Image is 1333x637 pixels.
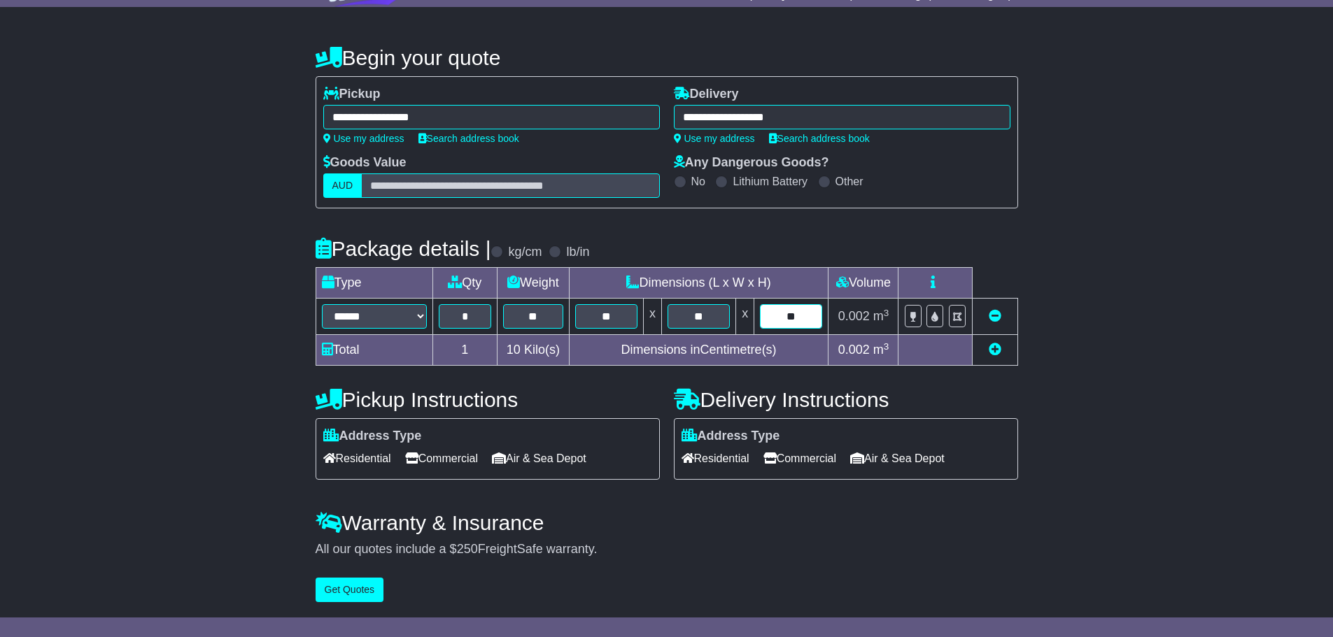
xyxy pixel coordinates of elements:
label: lb/in [566,245,589,260]
label: AUD [323,173,362,198]
span: Commercial [763,448,836,469]
a: Use my address [323,133,404,144]
h4: Warranty & Insurance [316,511,1018,534]
td: x [736,299,754,335]
td: Dimensions (L x W x H) [569,268,828,299]
label: Any Dangerous Goods? [674,155,829,171]
span: 0.002 [838,343,870,357]
button: Get Quotes [316,578,384,602]
td: Weight [498,268,570,299]
td: Dimensions in Centimetre(s) [569,335,828,366]
td: Kilo(s) [498,335,570,366]
h4: Delivery Instructions [674,388,1018,411]
span: Residential [682,448,749,469]
h4: Pickup Instructions [316,388,660,411]
td: Total [316,335,432,366]
h4: Begin your quote [316,46,1018,69]
a: Use my address [674,133,755,144]
h4: Package details | [316,237,491,260]
span: 10 [507,343,521,357]
a: Add new item [989,343,1001,357]
sup: 3 [884,341,889,352]
td: x [643,299,661,335]
label: No [691,175,705,188]
td: 1 [432,335,498,366]
span: m [873,309,889,323]
span: Residential [323,448,391,469]
span: 250 [457,542,478,556]
label: Other [835,175,863,188]
label: Pickup [323,87,381,102]
label: Delivery [674,87,739,102]
td: Volume [828,268,898,299]
a: Search address book [418,133,519,144]
td: Qty [432,268,498,299]
a: Search address book [769,133,870,144]
span: Air & Sea Depot [492,448,586,469]
span: m [873,343,889,357]
sup: 3 [884,308,889,318]
span: 0.002 [838,309,870,323]
label: Goods Value [323,155,407,171]
td: Type [316,268,432,299]
label: kg/cm [508,245,542,260]
label: Address Type [682,429,780,444]
span: Air & Sea Depot [850,448,945,469]
label: Lithium Battery [733,175,807,188]
span: Commercial [405,448,478,469]
label: Address Type [323,429,422,444]
div: All our quotes include a $ FreightSafe warranty. [316,542,1018,557]
a: Remove this item [989,309,1001,323]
